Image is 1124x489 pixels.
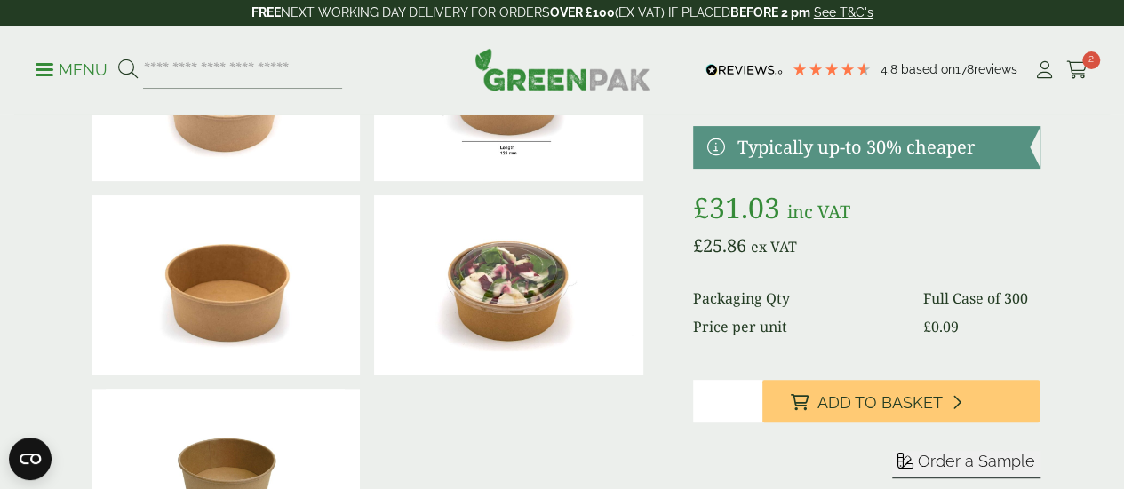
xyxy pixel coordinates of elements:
[730,5,810,20] strong: BEFORE 2 pm
[762,380,1040,422] button: Add to Basket
[918,452,1035,470] span: Order a Sample
[693,233,703,257] span: £
[1066,57,1088,83] a: 2
[693,316,901,337] dt: Price per unit
[881,62,901,76] span: 4.8
[36,59,108,81] p: Menu
[787,200,850,224] span: inc VAT
[974,62,1017,76] span: reviews
[693,288,901,309] dt: Packaging Qty
[705,64,783,76] img: REVIEWS.io
[36,59,108,77] a: Menu
[550,5,615,20] strong: OVER £100
[9,438,52,480] button: Open CMP widget
[814,5,873,20] a: See T&C's
[922,317,958,336] bdi: 0.09
[1066,61,1088,79] i: Cart
[955,62,974,76] span: 178
[922,317,930,336] span: £
[922,288,1040,309] dd: Full Case of 300
[1033,61,1056,79] i: My Account
[251,5,281,20] strong: FREE
[374,195,643,375] img: Kraft Bowl 750ml With Goats Chees Salad With Lid
[892,451,1040,478] button: Order a Sample
[693,188,780,226] bdi: 31.03
[693,188,709,226] span: £
[792,61,872,77] div: 4.78 Stars
[474,48,650,91] img: GreenPak Supplies
[693,233,746,257] bdi: 25.86
[817,393,943,413] span: Add to Basket
[751,237,797,256] span: ex VAT
[1082,51,1100,69] span: 2
[92,195,361,375] img: Kraft Bowl 750ml
[901,62,955,76] span: Based on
